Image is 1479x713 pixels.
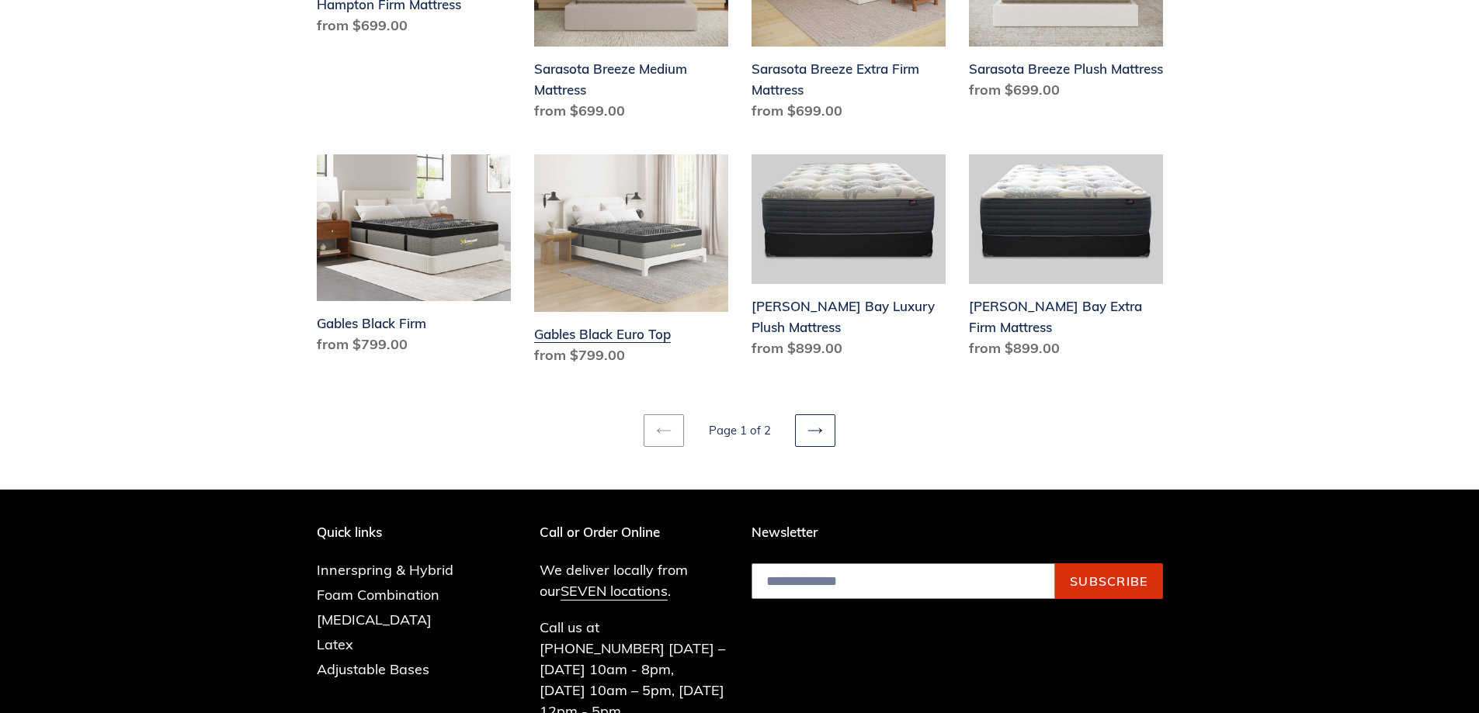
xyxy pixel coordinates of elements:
[1055,563,1163,599] button: Subscribe
[317,635,353,653] a: Latex
[317,154,511,361] a: Gables Black Firm
[969,154,1163,365] a: Chadwick Bay Extra Firm Mattress
[687,422,792,440] li: Page 1 of 2
[752,563,1055,599] input: Email address
[752,524,1163,540] p: Newsletter
[317,561,453,579] a: Innerspring & Hybrid
[317,524,477,540] p: Quick links
[540,559,728,601] p: We deliver locally from our .
[317,611,432,628] a: [MEDICAL_DATA]
[1070,573,1148,589] span: Subscribe
[317,586,439,604] a: Foam Combination
[534,154,728,372] a: Gables Black Euro Top
[561,582,668,601] a: SEVEN locations
[317,660,429,678] a: Adjustable Bases
[540,524,728,540] p: Call or Order Online
[752,154,946,365] a: Chadwick Bay Luxury Plush Mattress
